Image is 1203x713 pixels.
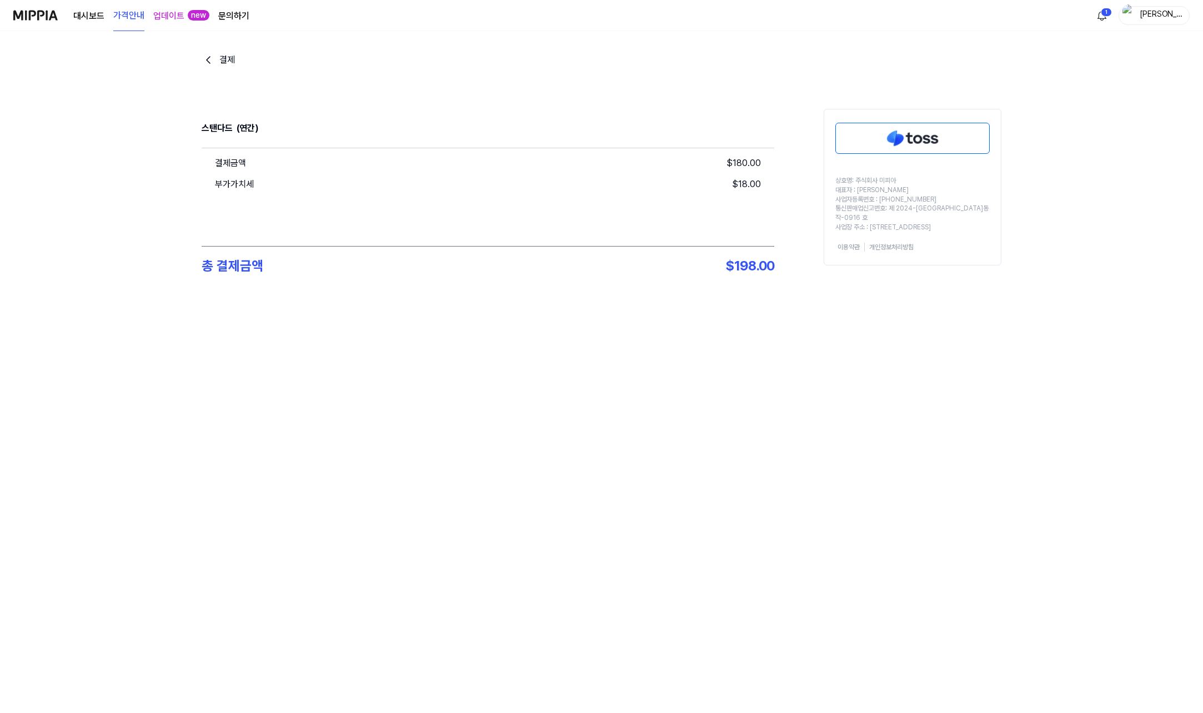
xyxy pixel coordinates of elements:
a: 이용약관 [838,243,860,252]
div: new [188,10,209,21]
div: 상호명: 주식회사 미피아 대표자 : [PERSON_NAME] 사업자등록번호 : [PHONE_NUMBER] 통신판매업신고번호: 제 2024-[GEOGRAPHIC_DATA]동작-... [824,172,1001,237]
div: 결제 [219,53,235,67]
svg: go back [202,53,215,67]
a: 업데이트 [153,9,184,23]
button: go back결제 [202,53,235,67]
a: 개인정보처리방침 [869,243,914,252]
img: 알림 [1095,9,1109,22]
button: 알림1 [1093,7,1111,24]
div: 총 결제금액 [202,255,263,277]
img: 토스페이 [836,123,989,153]
div: [PERSON_NAME] [1139,9,1182,21]
a: 대시보드 [73,9,104,23]
div: $ 180.00 [726,157,761,170]
div: (연간) [237,118,258,139]
div: 결제금액 [215,157,246,170]
a: 문의하기 [218,9,249,23]
div: 1 [1101,8,1112,17]
a: 가격안내 [113,1,144,31]
button: profile[PERSON_NAME] [1119,6,1190,25]
div: $ 18.00 [732,178,761,191]
div: $ 198.00 [726,255,774,277]
div: 부가가치세 [215,178,254,191]
div: 스탠다드 [202,118,232,139]
img: profile [1122,4,1136,27]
